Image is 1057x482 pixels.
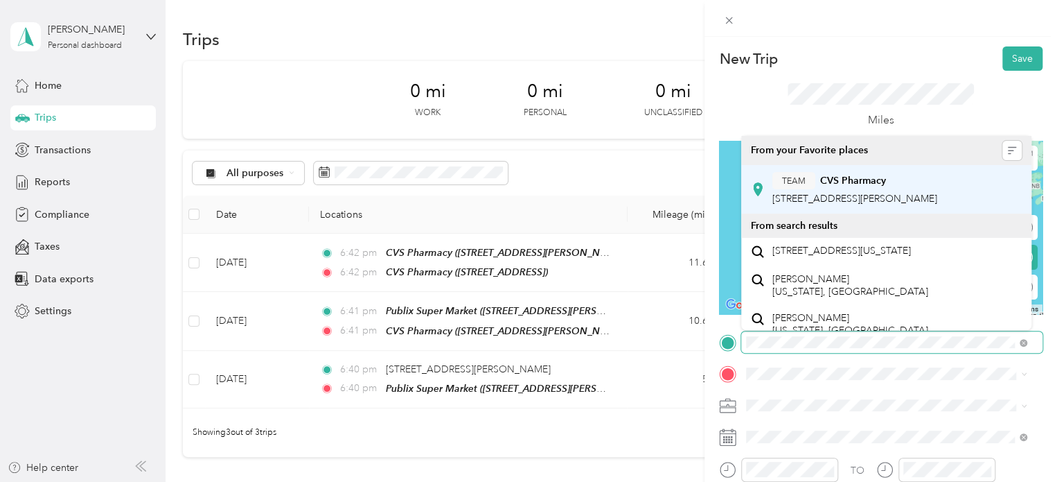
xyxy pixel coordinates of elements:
[979,404,1057,482] iframe: Everlance-gr Chat Button Frame
[772,193,937,205] span: [STREET_ADDRESS][PERSON_NAME]
[868,112,894,129] p: Miles
[772,273,928,298] span: [PERSON_NAME] [US_STATE], [GEOGRAPHIC_DATA]
[772,172,815,189] button: TEAM
[722,296,768,314] img: Google
[1002,46,1042,71] button: Save
[772,312,928,336] span: [PERSON_NAME] [US_STATE], [GEOGRAPHIC_DATA]
[851,463,864,478] div: TO
[820,175,886,187] strong: CVS Pharmacy
[751,144,868,157] span: From your Favorite places
[751,220,837,232] span: From search results
[782,175,806,187] span: TEAM
[772,245,911,257] span: [STREET_ADDRESS][US_STATE]
[719,49,777,69] p: New Trip
[722,296,768,314] a: Open this area in Google Maps (opens a new window)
